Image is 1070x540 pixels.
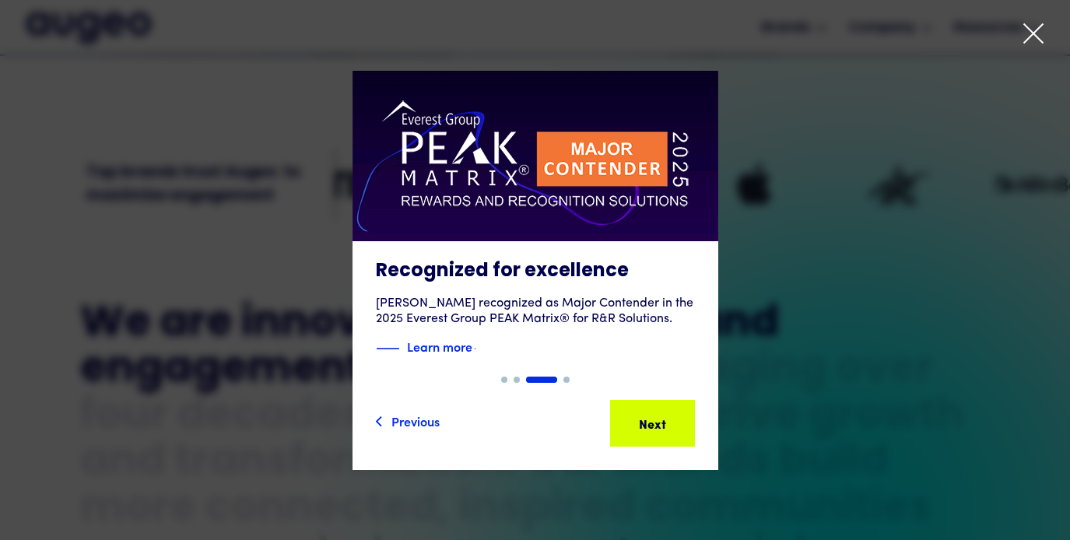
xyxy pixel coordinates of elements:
[526,377,557,383] div: Show slide 3 of 4
[353,71,718,377] a: Recognized for excellence[PERSON_NAME] recognized as Major Contender in the 2025 Everest Group PE...
[376,296,695,327] div: [PERSON_NAME] recognized as Major Contender in the 2025 Everest Group PEAK Matrix® for R&R Soluti...
[391,412,440,430] div: Previous
[501,377,507,383] div: Show slide 1 of 4
[514,377,520,383] div: Show slide 2 of 4
[563,377,570,383] div: Show slide 4 of 4
[376,339,399,358] img: Blue decorative line
[376,260,695,283] h3: Recognized for excellence
[407,338,472,355] strong: Learn more
[610,400,695,447] a: Next
[474,339,497,358] img: Blue text arrow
